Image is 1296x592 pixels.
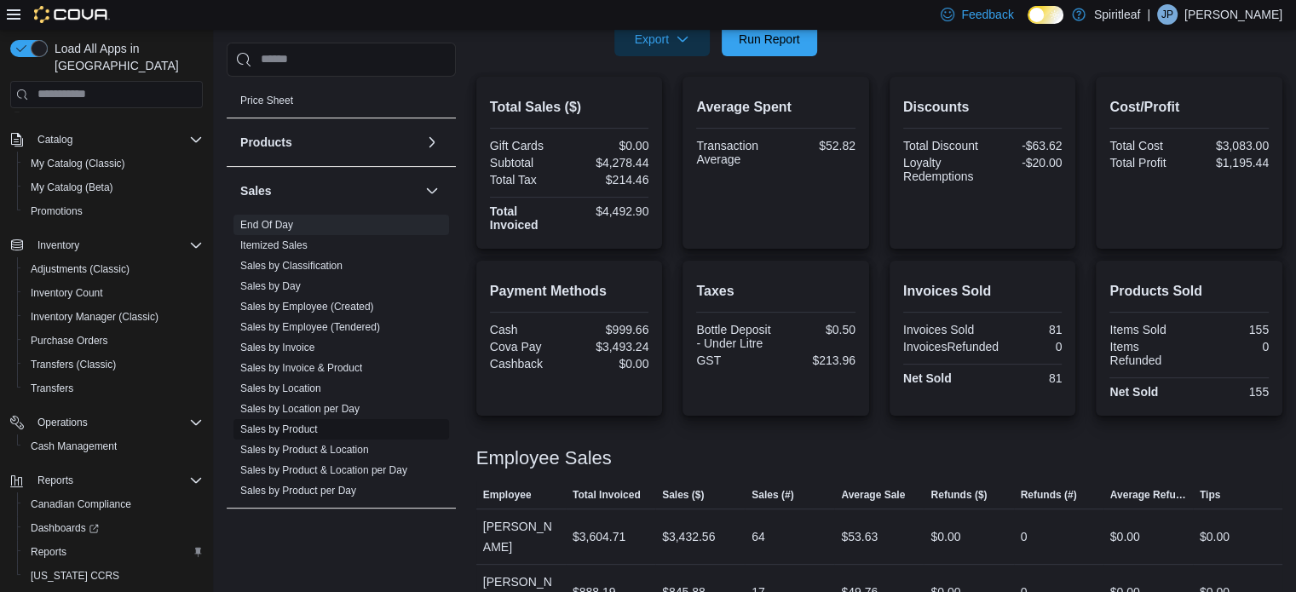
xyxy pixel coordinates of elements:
span: Catalog [31,129,203,150]
div: 0 [1193,340,1269,353]
span: Sales by Location [240,382,321,395]
span: Operations [37,416,88,429]
a: Canadian Compliance [24,494,138,514]
span: Inventory Count [24,283,203,303]
span: Purchase Orders [24,330,203,351]
button: Reports [31,470,80,491]
p: [PERSON_NAME] [1184,4,1282,25]
span: Transfers (Classic) [24,354,203,375]
h2: Products Sold [1109,281,1269,302]
a: Adjustments (Classic) [24,259,136,279]
div: $0.00 [1110,526,1140,547]
a: My Catalog (Classic) [24,153,132,174]
span: Sales (#) [752,488,793,502]
div: $0.00 [573,357,648,371]
span: Inventory [37,239,79,252]
div: $53.63 [841,526,878,547]
button: Operations [31,412,95,433]
p: Spiritleaf [1094,4,1140,25]
span: Dashboards [31,521,99,535]
div: 64 [752,526,765,547]
button: Inventory [3,233,210,257]
span: Washington CCRS [24,566,203,586]
span: Inventory [31,235,203,256]
button: Inventory Manager (Classic) [17,305,210,329]
span: Run Report [739,31,800,48]
div: Total Profit [1109,156,1185,170]
span: Transfers [24,378,203,399]
button: Inventory Count [17,281,210,305]
p: | [1147,4,1150,25]
button: Inventory [31,235,86,256]
span: Cash Management [24,436,203,457]
span: Cash Management [31,440,117,453]
div: Loyalty Redemptions [903,156,979,183]
span: Sales by Classification [240,259,343,273]
span: Reports [31,545,66,559]
h2: Cost/Profit [1109,97,1269,118]
button: Cash Management [17,434,210,458]
h2: Invoices Sold [903,281,1063,302]
button: Catalog [3,128,210,152]
a: Reports [24,542,73,562]
span: Refunds (#) [1021,488,1077,502]
span: Promotions [24,201,203,221]
span: Operations [31,412,203,433]
div: InvoicesRefunded [903,340,999,353]
span: Export [625,22,700,56]
div: 81 [986,323,1062,336]
span: Promotions [31,204,83,218]
span: Sales by Day [240,279,301,293]
h3: Employee Sales [476,448,612,468]
button: Transfers [17,376,210,400]
div: $213.96 [780,353,855,367]
span: My Catalog (Classic) [24,153,203,174]
div: Transaction Average [696,139,772,166]
span: [US_STATE] CCRS [31,569,119,583]
div: $0.50 [780,323,855,336]
span: Sales by Location per Day [240,402,360,416]
h2: Discounts [903,97,1063,118]
button: Export [614,22,710,56]
button: Adjustments (Classic) [17,257,210,281]
div: -$20.00 [986,156,1062,170]
div: Total Discount [903,139,979,152]
button: Catalog [31,129,79,150]
div: 0 [1005,340,1062,353]
span: Sales by Product [240,422,318,436]
div: Bottle Deposit - Under Litre [696,323,772,350]
button: Products [240,134,418,151]
span: Sales by Invoice & Product [240,361,362,375]
a: Promotions [24,201,89,221]
div: Cash [490,323,566,336]
strong: Net Sold [1109,385,1158,399]
a: Sales by Location [240,382,321,394]
span: Reports [31,470,203,491]
h2: Taxes [696,281,855,302]
h3: Products [240,134,292,151]
div: Pricing [227,90,456,118]
div: Items Refunded [1109,340,1185,367]
input: Dark Mode [1028,6,1063,24]
a: Sales by Product per Day [240,485,356,497]
a: Sales by Product & Location per Day [240,464,407,476]
div: Sales [227,215,456,508]
h2: Total Sales ($) [490,97,649,118]
h2: Payment Methods [490,281,649,302]
button: Reports [3,468,210,492]
div: $52.82 [780,139,855,152]
button: Operations [3,411,210,434]
a: Sales by Location per Day [240,403,360,415]
a: Sales by Invoice [240,342,314,353]
span: Reports [37,474,73,487]
a: Sales by Classification [240,260,343,272]
button: Sales [240,182,418,199]
a: Sales by Employee (Created) [240,301,374,313]
a: Sales by Employee (Tendered) [240,321,380,333]
strong: Total Invoiced [490,204,539,232]
span: Refunds ($) [930,488,987,502]
span: My Catalog (Beta) [31,181,113,194]
a: Dashboards [17,516,210,540]
div: Cova Pay [490,340,566,353]
a: Sales by Day [240,280,301,292]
